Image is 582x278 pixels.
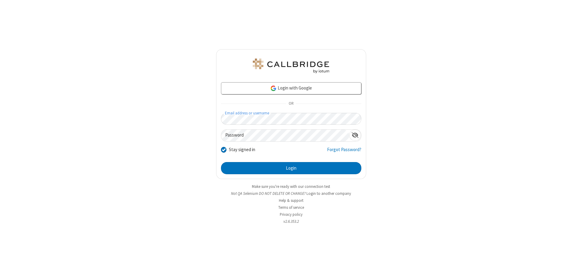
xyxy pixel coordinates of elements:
a: Terms of service [278,205,304,210]
li: v2.6.353.2 [216,219,366,224]
button: Login [221,162,361,174]
a: Privacy policy [280,212,303,217]
a: Forgot Password? [327,146,361,158]
a: Make sure you're ready with our connection test [252,184,330,189]
img: google-icon.png [270,85,277,92]
a: Login with Google [221,82,361,94]
a: Help & support [279,198,303,203]
input: Email address or username [221,113,361,125]
label: Stay signed in [229,146,255,153]
iframe: Chat [567,262,577,274]
span: OR [286,100,296,108]
li: Not QA Selenium DO NOT DELETE OR CHANGE? [216,191,366,196]
img: QA Selenium DO NOT DELETE OR CHANGE [252,59,330,73]
button: Login to another company [306,191,351,196]
input: Password [221,130,349,141]
div: Show password [349,130,361,141]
